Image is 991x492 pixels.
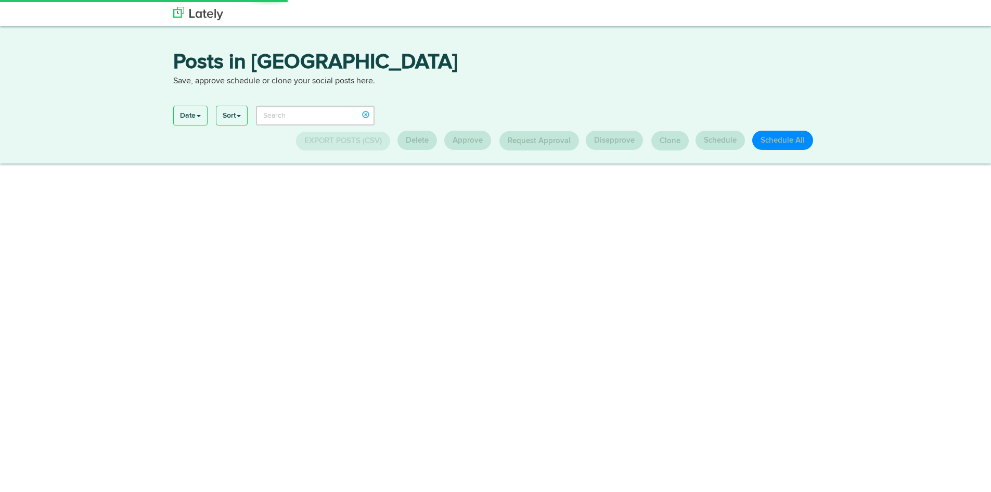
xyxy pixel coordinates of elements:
[296,132,390,150] button: Export Posts (CSV)
[173,7,223,20] img: logo_lately_bg_light.svg
[752,131,813,150] button: Schedule All
[696,131,745,150] button: Schedule
[174,106,207,125] a: Date
[586,131,643,150] button: Disapprove
[397,131,437,150] button: Delete
[651,131,689,150] button: Clone
[444,131,491,150] button: Approve
[256,106,375,125] input: Search
[173,75,818,87] p: Save, approve schedule or clone your social posts here.
[499,131,579,150] button: Request Approval
[173,52,818,75] h3: Posts in [GEOGRAPHIC_DATA]
[216,106,247,125] a: Sort
[508,137,571,145] span: Request Approval
[660,137,680,145] span: Clone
